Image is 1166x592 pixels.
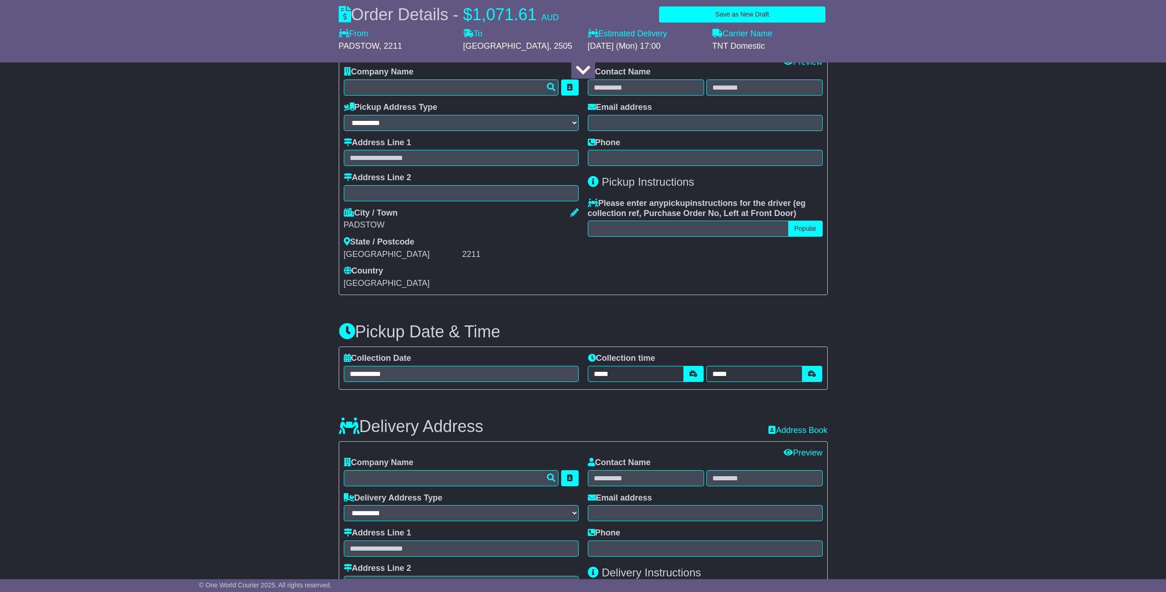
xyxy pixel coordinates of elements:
[588,41,703,51] div: [DATE] (Mon) 17:00
[339,41,379,51] span: PADSTOW
[344,173,411,183] label: Address Line 2
[588,138,620,148] label: Phone
[344,353,411,364] label: Collection Date
[541,13,559,22] span: AUD
[344,67,414,77] label: Company Name
[344,564,411,574] label: Address Line 2
[588,199,823,218] label: Please enter any instructions for the driver ( )
[344,102,438,113] label: Pickup Address Type
[344,220,579,230] div: PADSTOW
[339,5,559,24] div: Order Details -
[344,208,398,218] label: City / Town
[463,29,483,39] label: To
[344,493,443,503] label: Delivery Address Type
[344,237,415,247] label: State / Postcode
[602,176,694,188] span: Pickup Instructions
[659,6,825,23] button: Save as New Draft
[768,426,827,435] a: Address Book
[344,279,430,288] span: [GEOGRAPHIC_DATA]
[344,138,411,148] label: Address Line 1
[344,458,414,468] label: Company Name
[463,41,549,51] span: [GEOGRAPHIC_DATA]
[588,353,655,364] label: Collection time
[784,57,822,67] a: Preview
[712,41,828,51] div: TNT Domestic
[588,493,652,503] label: Email address
[602,566,701,579] span: Delivery Instructions
[784,448,822,457] a: Preview
[712,29,773,39] label: Carrier Name
[588,458,651,468] label: Contact Name
[588,199,806,218] span: eg collection ref, Purchase Order No, Left at Front Door
[199,581,332,589] span: © One World Courier 2025. All rights reserved.
[339,323,828,341] h3: Pickup Date & Time
[344,528,411,538] label: Address Line 1
[344,266,383,276] label: Country
[788,221,822,237] button: Popular
[344,250,460,260] div: [GEOGRAPHIC_DATA]
[588,29,703,39] label: Estimated Delivery
[472,5,537,24] span: 1,071.61
[339,417,483,436] h3: Delivery Address
[463,5,472,24] span: $
[339,29,369,39] label: From
[462,250,579,260] div: 2211
[588,528,620,538] label: Phone
[549,41,572,51] span: , 2505
[588,102,652,113] label: Email address
[379,41,402,51] span: , 2211
[664,199,690,208] span: pickup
